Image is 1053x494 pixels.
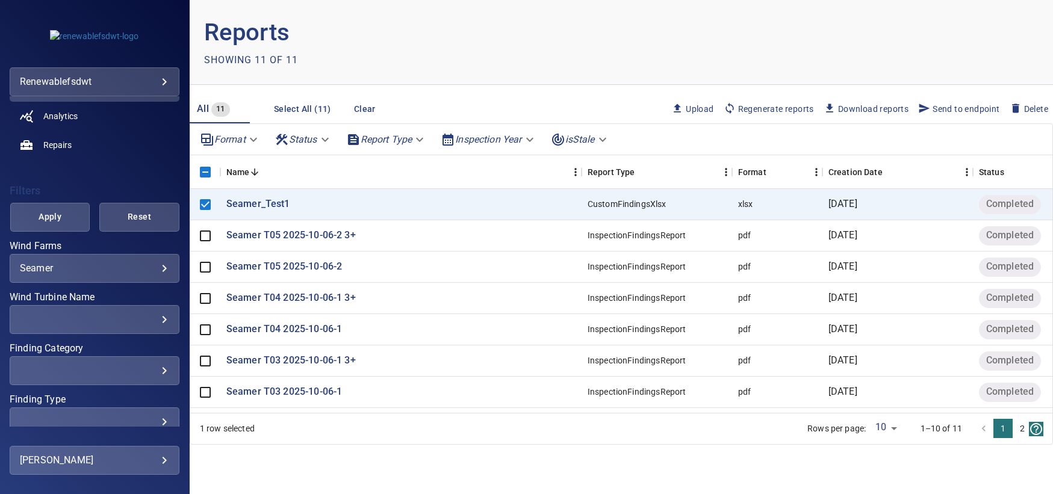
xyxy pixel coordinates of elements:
[588,198,666,210] div: CustomFindingsXlsx
[588,155,635,189] div: Report Type
[828,385,857,399] p: [DATE]
[10,356,179,385] div: Finding Category
[588,229,686,241] div: InspectionFindingsReport
[828,155,883,189] div: Creation Date
[828,354,857,368] p: [DATE]
[20,262,169,274] div: Seamer
[828,197,857,211] p: [DATE]
[570,166,582,178] button: Menu
[666,99,718,119] button: Upload
[204,14,621,51] p: Reports
[738,292,751,304] div: pdf
[961,166,973,178] button: Menu
[738,155,766,189] div: Format
[114,209,164,224] span: Reset
[724,102,814,116] span: Regenerate reports
[766,167,777,178] button: Sort
[828,260,857,274] p: [DATE]
[979,229,1041,242] span: Completed
[738,261,751,273] div: pdf
[10,395,179,404] label: Finding Type
[50,30,138,42] img: renewablefsdwt-logo
[200,422,255,434] div: 1 row selected
[10,185,179,197] h4: Filters
[913,99,1004,119] button: Send to endpoint
[226,197,290,211] a: Seamer_Test1
[269,98,336,120] button: Select All (11)
[979,155,1004,189] div: Status
[588,323,686,335] div: InspectionFindingsReport
[979,197,1041,211] span: Completed
[226,260,342,274] a: Seamer T05 2025-10-06-2
[822,155,973,189] div: Creation Date
[455,134,521,145] em: Inspection Year
[361,134,412,145] em: Report Type
[588,292,686,304] div: InspectionFindingsReport
[738,354,751,366] div: pdf
[979,354,1041,368] span: Completed
[226,291,356,305] p: Seamer T04 2025-10-06-1 3+
[1005,99,1053,119] button: Delete
[993,419,1013,438] button: page 1
[918,102,999,116] span: Send to endpoint
[270,129,337,150] div: Status
[979,291,1041,305] span: Completed
[588,261,686,273] div: InspectionFindingsReport
[10,203,90,232] button: Apply
[226,385,342,399] a: Seamer T03 2025-10-06-1
[828,291,857,305] p: [DATE]
[565,134,595,145] em: isStale
[10,102,179,131] a: analytics noActive
[871,418,901,439] div: 10
[249,167,260,178] button: Sort
[635,167,645,178] button: Sort
[99,203,179,232] button: Reset
[10,241,179,251] label: Wind Farms
[195,129,265,150] div: Format
[883,167,893,178] button: Sort
[738,198,753,210] div: xlsx
[10,254,179,283] div: Wind Farms
[828,323,857,336] p: [DATE]
[346,98,384,120] button: Clear
[43,139,72,151] span: Repairs
[220,155,582,189] div: Name
[226,354,356,368] a: Seamer T03 2025-10-06-1 3+
[10,407,179,436] div: Finding Type
[828,229,857,242] p: [DATE]
[1004,167,1015,178] button: Sort
[979,260,1041,274] span: Completed
[546,129,614,150] div: isStale
[436,129,541,150] div: Inspection Year
[671,102,713,116] span: Upload
[720,166,732,178] button: Menu
[43,110,78,122] span: Analytics
[732,155,822,189] div: Format
[979,323,1041,336] span: Completed
[226,229,356,242] a: Seamer T05 2025-10-06-2 3+
[226,323,342,336] a: Seamer T04 2025-10-06-1
[588,386,686,398] div: InspectionFindingsReport
[341,129,432,150] div: Report Type
[819,99,913,119] button: Download reports
[738,386,751,398] div: pdf
[25,209,75,224] span: Apply
[289,134,317,145] em: Status
[921,422,963,434] p: 1–10 of 11
[197,103,209,114] span: All
[1010,102,1048,116] span: Delete
[719,99,819,119] button: Regenerate reports
[1032,419,1051,438] button: Go to next page
[226,155,250,189] div: Name
[1013,419,1032,438] button: Go to page 2
[738,229,751,241] div: pdf
[211,102,230,116] span: 11
[824,102,909,116] span: Download reports
[10,67,179,96] div: renewablefsdwt
[807,422,866,434] p: Rows per page:
[214,134,246,145] em: Format
[582,155,732,189] div: Report Type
